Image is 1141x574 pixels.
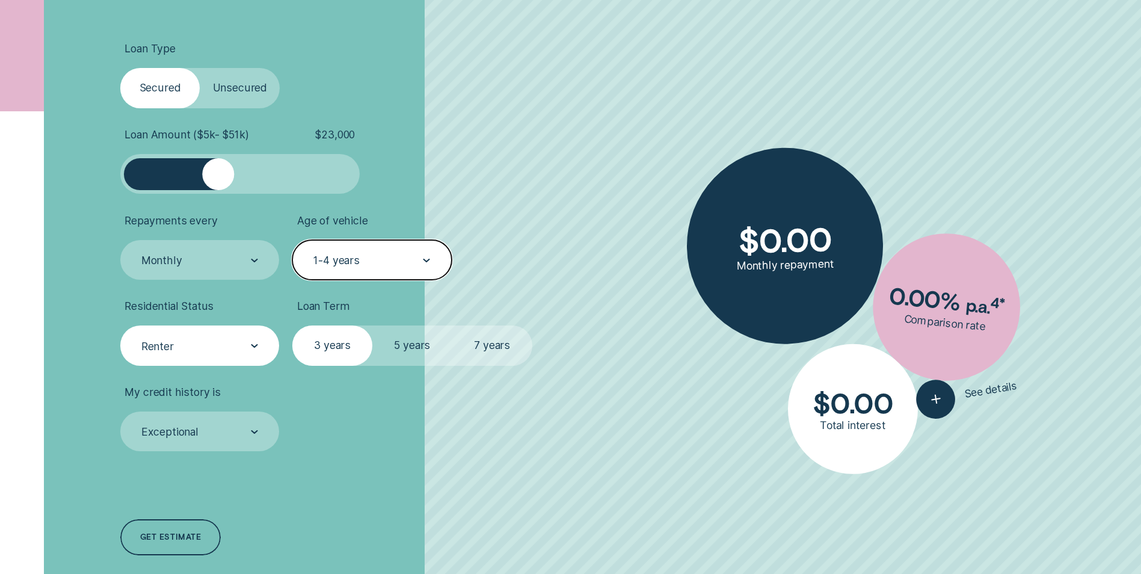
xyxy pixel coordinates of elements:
span: Age of vehicle [297,214,368,227]
span: Loan Amount ( $5k - $51k ) [125,128,248,141]
label: Secured [120,68,200,108]
a: Get estimate [120,519,221,555]
div: 1-4 years [313,254,359,267]
div: Monthly [141,254,182,267]
div: Exceptional [141,425,198,439]
span: Repayments every [125,214,217,227]
label: Unsecured [200,68,280,108]
button: See details [913,366,1020,422]
label: 3 years [292,326,372,365]
label: 7 years [452,326,532,365]
span: Loan Term [297,300,349,313]
span: My credit history is [125,386,220,399]
span: Residential Status [125,300,214,313]
label: 5 years [372,326,452,365]
span: Loan Type [125,42,175,55]
span: $ 23,000 [315,128,355,141]
span: See details [964,379,1018,401]
div: Renter [141,339,174,353]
